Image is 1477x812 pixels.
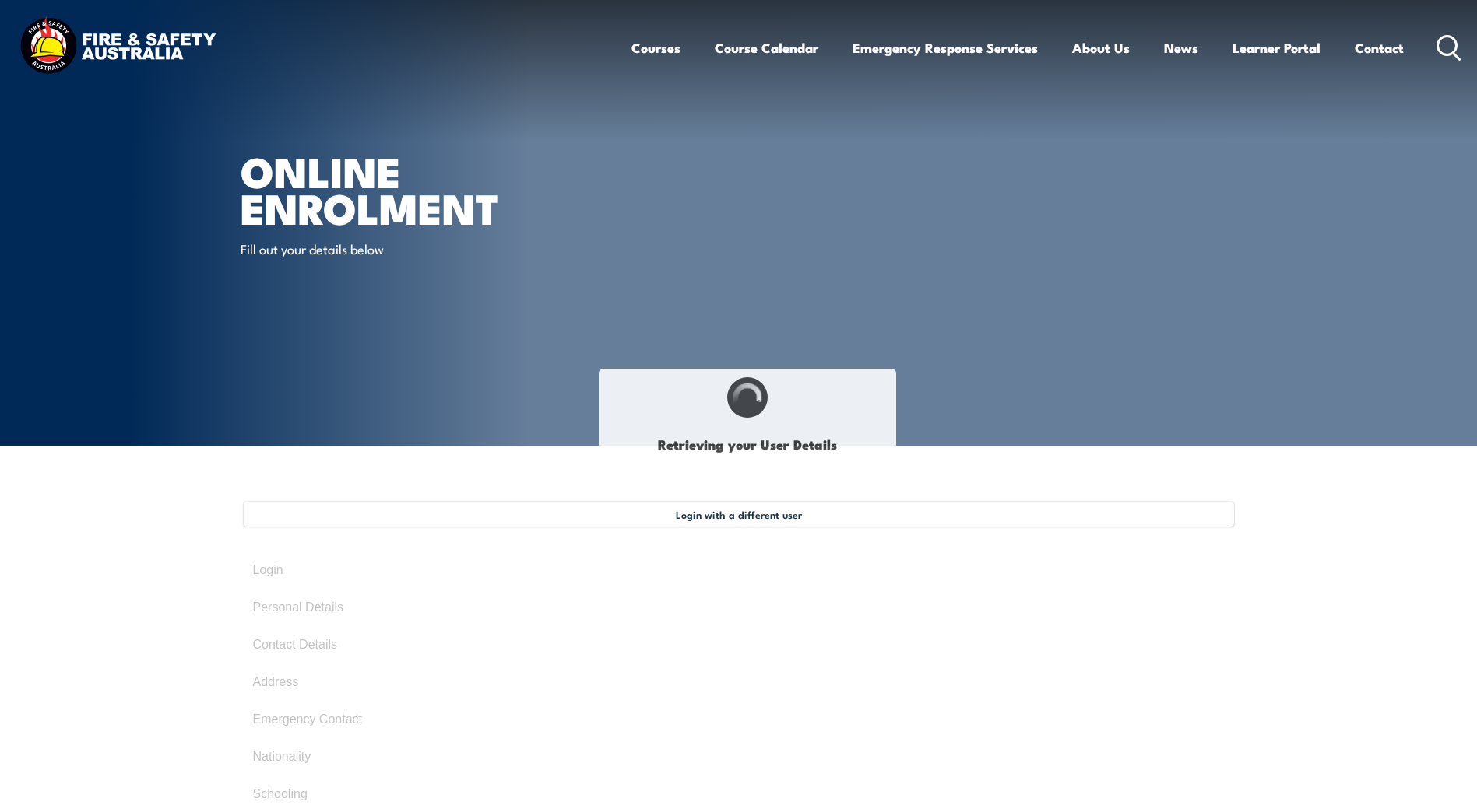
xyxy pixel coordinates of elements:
h1: Online Enrolment [241,152,625,225]
a: Learner Portal [1233,27,1321,68]
a: News [1164,27,1198,68]
a: About Us [1072,27,1130,68]
a: Emergency Response Services [853,27,1038,68]
h1: Retrieving your User Details [607,426,888,463]
span: Login with a different user [676,508,802,520]
a: Courses [631,27,680,68]
a: Course Calendar [715,27,818,68]
a: Contact [1355,27,1404,68]
p: Fill out your details below [241,240,525,257]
